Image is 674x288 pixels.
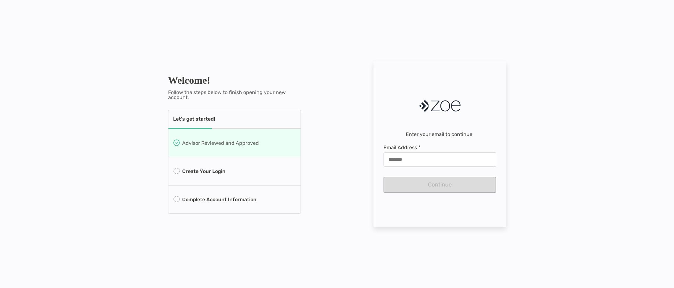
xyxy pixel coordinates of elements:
p: Create Your Login [182,167,225,175]
h1: Welcome! [168,75,301,86]
input: Email Address * [384,157,496,162]
p: Enter your email to continue. [406,132,474,137]
p: Follow the steps below to finish opening your new account. [168,90,301,100]
p: Let's get started! [173,117,215,122]
p: Advisor Reviewed and Approved [182,139,259,147]
span: Email Address * [383,144,496,150]
p: Complete Account Information [182,196,256,203]
img: Company Logo [419,96,460,116]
